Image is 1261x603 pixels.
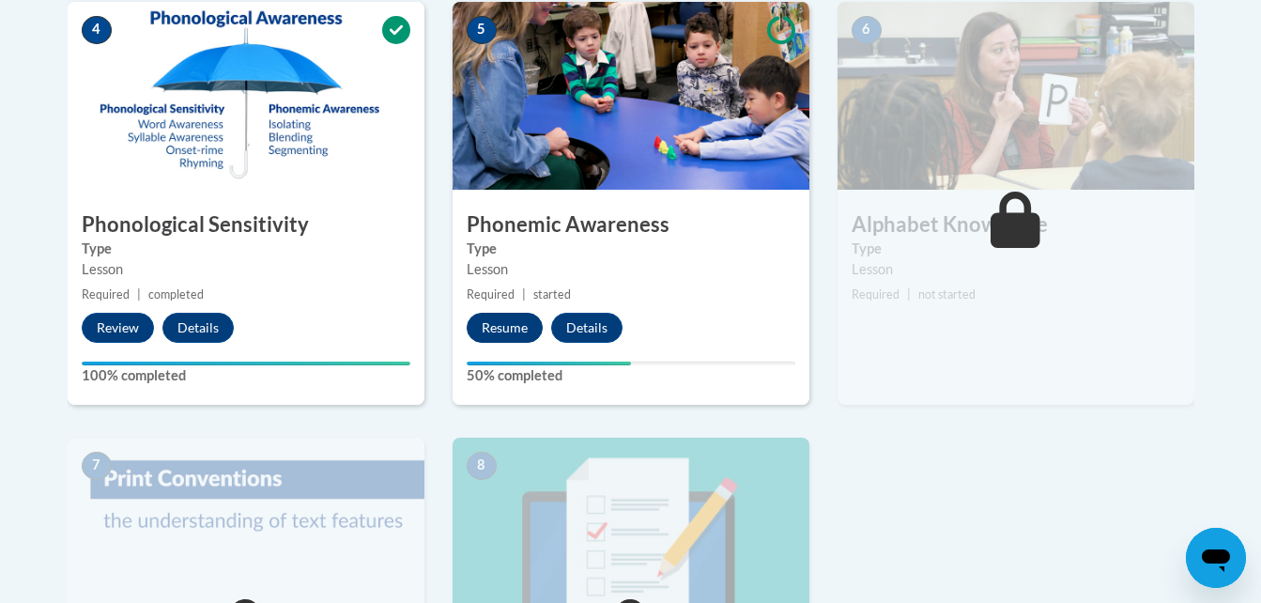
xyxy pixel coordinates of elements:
[467,16,497,44] span: 5
[82,452,112,480] span: 7
[148,287,204,301] span: completed
[68,2,424,190] img: Course Image
[82,287,130,301] span: Required
[918,287,976,301] span: not started
[453,210,809,240] h3: Phonemic Awareness
[82,259,410,280] div: Lesson
[852,259,1180,280] div: Lesson
[82,365,410,386] label: 100% completed
[82,239,410,259] label: Type
[467,452,497,480] span: 8
[551,313,623,343] button: Details
[533,287,571,301] span: started
[467,313,543,343] button: Resume
[522,287,526,301] span: |
[453,2,809,190] img: Course Image
[467,362,631,365] div: Your progress
[1186,528,1246,588] iframe: Button to launch messaging window
[467,365,795,386] label: 50% completed
[852,239,1180,259] label: Type
[68,210,424,240] h3: Phonological Sensitivity
[838,210,1194,240] h3: Alphabet Knowledge
[467,239,795,259] label: Type
[852,16,882,44] span: 6
[82,362,410,365] div: Your progress
[82,16,112,44] span: 4
[137,287,141,301] span: |
[907,287,911,301] span: |
[852,287,900,301] span: Required
[467,287,515,301] span: Required
[467,259,795,280] div: Lesson
[838,2,1194,190] img: Course Image
[162,313,234,343] button: Details
[82,313,154,343] button: Review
